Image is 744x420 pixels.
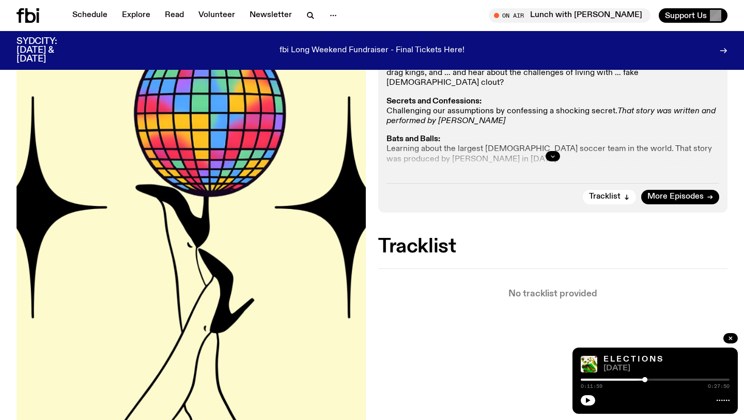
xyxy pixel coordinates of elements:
[581,356,597,372] img: The theme of freedom of speech when it comes to voting with images of the democracy sausage, peop...
[66,8,114,23] a: Schedule
[378,237,727,256] h2: Tracklist
[603,355,662,364] a: E L E C T I O N S
[386,134,719,164] p: Learning about the largest [DEMOGRAPHIC_DATA] soccer team in the world. That story was produced b...
[243,8,298,23] a: Newsletter
[386,97,482,106] strong: Secrets and Confessions:
[603,365,730,372] span: [DATE]
[708,384,730,389] span: 0:27:50
[589,193,621,201] span: Tracklist
[581,384,602,389] span: 0:11:59
[116,8,157,23] a: Explore
[386,107,716,125] em: That story was written and performed by [PERSON_NAME]
[280,46,464,55] p: fbi Long Weekend Fundraiser - Final Tickets Here!
[378,290,727,298] p: No tracklist provided
[489,8,650,23] button: On AirLunch with [PERSON_NAME]
[17,37,83,64] h3: SYDCITY: [DATE] & [DATE]
[386,135,440,143] strong: Bats and Balls:
[192,8,241,23] a: Volunteer
[647,193,704,201] span: More Episodes
[159,8,190,23] a: Read
[641,190,719,204] a: More Episodes
[583,190,636,204] button: Tracklist
[386,97,719,127] p: Challenging our assumptions by confessing a shocking secret.
[659,8,727,23] button: Support Us
[665,11,707,20] span: Support Us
